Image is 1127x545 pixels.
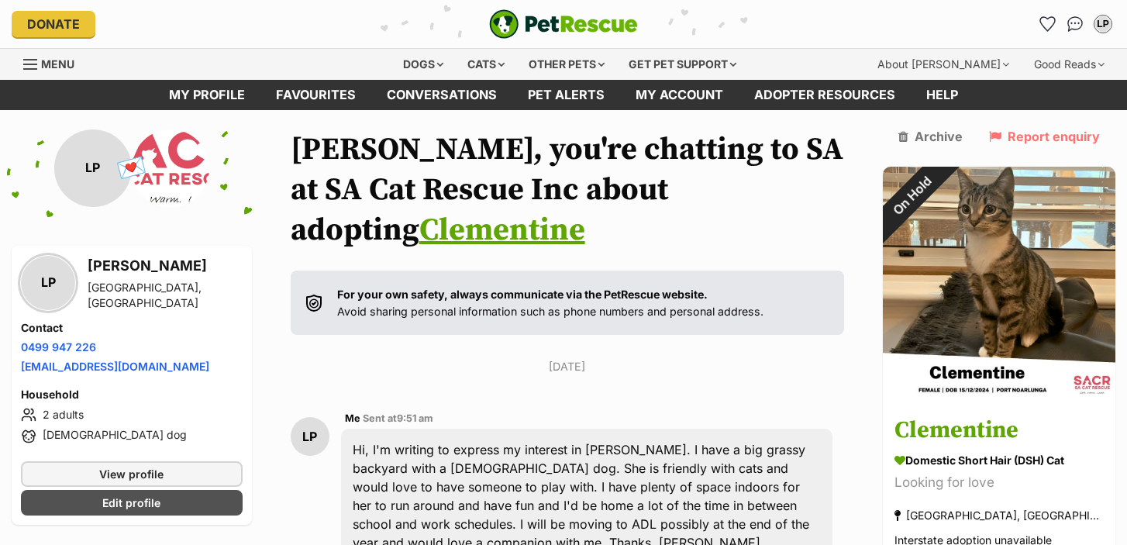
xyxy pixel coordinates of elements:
[392,49,454,80] div: Dogs
[132,129,209,207] img: SA Cat Rescue Inc profile pic
[883,167,1115,399] img: Clementine
[99,466,164,482] span: View profile
[883,387,1115,402] a: On Hold
[21,360,209,373] a: [EMAIL_ADDRESS][DOMAIN_NAME]
[23,49,85,77] a: Menu
[21,387,243,402] h4: Household
[489,9,638,39] img: logo-e224e6f780fb5917bec1dbf3a21bbac754714ae5b6737aabdf751b685950b380.svg
[337,288,708,301] strong: For your own safety, always communicate via the PetRescue website.
[88,255,243,277] h3: [PERSON_NAME]
[861,145,962,246] div: On Hold
[620,80,739,110] a: My account
[894,472,1104,493] div: Looking for love
[1035,12,1115,36] ul: Account quick links
[291,417,329,456] div: LP
[21,427,243,446] li: [DEMOGRAPHIC_DATA] dog
[894,505,1104,526] div: [GEOGRAPHIC_DATA], [GEOGRAPHIC_DATA]
[371,80,512,110] a: conversations
[894,413,1104,448] h3: Clementine
[54,129,132,207] div: LP
[894,452,1104,468] div: Domestic Short Hair (DSH) Cat
[363,412,433,424] span: Sent at
[291,358,844,374] p: [DATE]
[88,280,243,311] div: [GEOGRAPHIC_DATA], [GEOGRAPHIC_DATA]
[337,286,763,319] p: Avoid sharing personal information such as phone numbers and personal address.
[618,49,747,80] div: Get pet support
[114,151,149,185] span: 💌
[739,80,911,110] a: Adopter resources
[867,49,1020,80] div: About [PERSON_NAME]
[397,412,433,424] span: 9:51 am
[989,129,1100,143] a: Report enquiry
[291,129,844,250] h1: [PERSON_NAME], you're chatting to SA at SA Cat Rescue Inc about adopting
[260,80,371,110] a: Favourites
[1095,16,1111,32] div: LP
[21,461,243,487] a: View profile
[21,256,75,310] div: LP
[153,80,260,110] a: My profile
[898,129,963,143] a: Archive
[21,320,243,336] h4: Contact
[1063,12,1087,36] a: Conversations
[518,49,615,80] div: Other pets
[512,80,620,110] a: Pet alerts
[12,11,95,37] a: Donate
[457,49,515,80] div: Cats
[1035,12,1060,36] a: Favourites
[21,405,243,424] li: 2 adults
[102,495,160,511] span: Edit profile
[1067,16,1084,32] img: chat-41dd97257d64d25036548639549fe6c8038ab92f7586957e7f3b1b290dea8141.svg
[345,412,360,424] span: Me
[21,340,96,354] a: 0499 947 226
[41,57,74,71] span: Menu
[419,211,585,250] a: Clementine
[1023,49,1115,80] div: Good Reads
[1091,12,1115,36] button: My account
[489,9,638,39] a: PetRescue
[911,80,974,110] a: Help
[21,490,243,516] a: Edit profile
